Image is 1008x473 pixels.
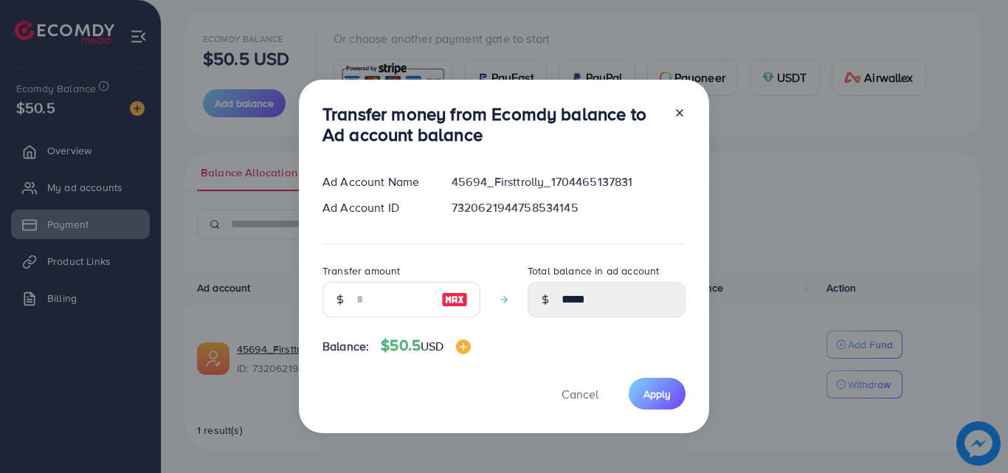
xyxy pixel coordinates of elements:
[322,338,369,355] span: Balance:
[381,336,470,355] h4: $50.5
[322,103,662,146] h3: Transfer money from Ecomdy balance to Ad account balance
[562,386,598,402] span: Cancel
[440,199,697,216] div: 7320621944758534145
[629,378,686,410] button: Apply
[311,173,440,190] div: Ad Account Name
[528,263,659,278] label: Total balance in ad account
[311,199,440,216] div: Ad Account ID
[322,263,400,278] label: Transfer amount
[440,173,697,190] div: 45694_Firsttrolly_1704465137831
[421,338,443,354] span: USD
[643,387,671,401] span: Apply
[456,339,471,354] img: image
[543,378,617,410] button: Cancel
[441,291,468,308] img: image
